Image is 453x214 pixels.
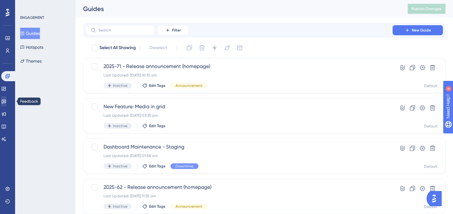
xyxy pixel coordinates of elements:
input: Search [98,28,149,32]
span: New Guide [412,28,431,33]
button: Edit Tags [142,204,165,209]
span: Inactive [113,164,127,169]
span: Edit Tags [149,83,165,88]
button: Hotspots [20,42,43,53]
div: Default [424,204,438,209]
span: Announcement [176,83,203,88]
span: Announcement [176,204,203,209]
button: Edit Tags [142,83,165,88]
button: Edit Tags [142,123,165,128]
span: Dashboard Maintenance - Staging [103,143,375,151]
span: Edit Tags [149,204,165,209]
span: Deselect [149,44,167,52]
span: Need Help? [15,2,39,9]
div: Last Updated: [DATE] 10:10 am [103,73,375,78]
button: Deselect [144,42,173,53]
button: Edit Tags [142,164,165,169]
div: Default [424,124,438,129]
button: Publish Changes [408,4,445,14]
div: Last Updated: [DATE] 03:35 pm [103,113,375,118]
span: Inactive [113,204,127,209]
div: Last Updated: [DATE] 01:58 am [103,153,375,158]
span: Edit Tags [149,164,165,169]
div: Default [424,83,438,88]
span: 2025-62 - Release announcement (homepage) [103,183,375,191]
span: Publish Changes [411,6,442,11]
span: Downtime [176,164,193,169]
span: Filter [172,28,181,33]
span: 2025-71 - Release announcement (homepage) [103,63,375,70]
button: Themes [20,55,42,67]
div: Last Updated: [DATE] 11:35 am [103,194,375,199]
button: Filter [157,25,189,35]
iframe: UserGuiding AI Assistant Launcher [427,189,445,208]
span: Edit Tags [149,123,165,128]
span: Inactive [113,123,127,128]
div: Guides [83,4,392,13]
div: Default [424,164,438,169]
span: Select All Showing [99,44,136,52]
span: New Feature: Media in grid [103,103,375,110]
span: Inactive [113,83,127,88]
button: New Guide [393,25,443,35]
div: 6 [44,3,46,8]
div: ENGAGEMENT [20,15,44,20]
button: Guides [20,28,40,39]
